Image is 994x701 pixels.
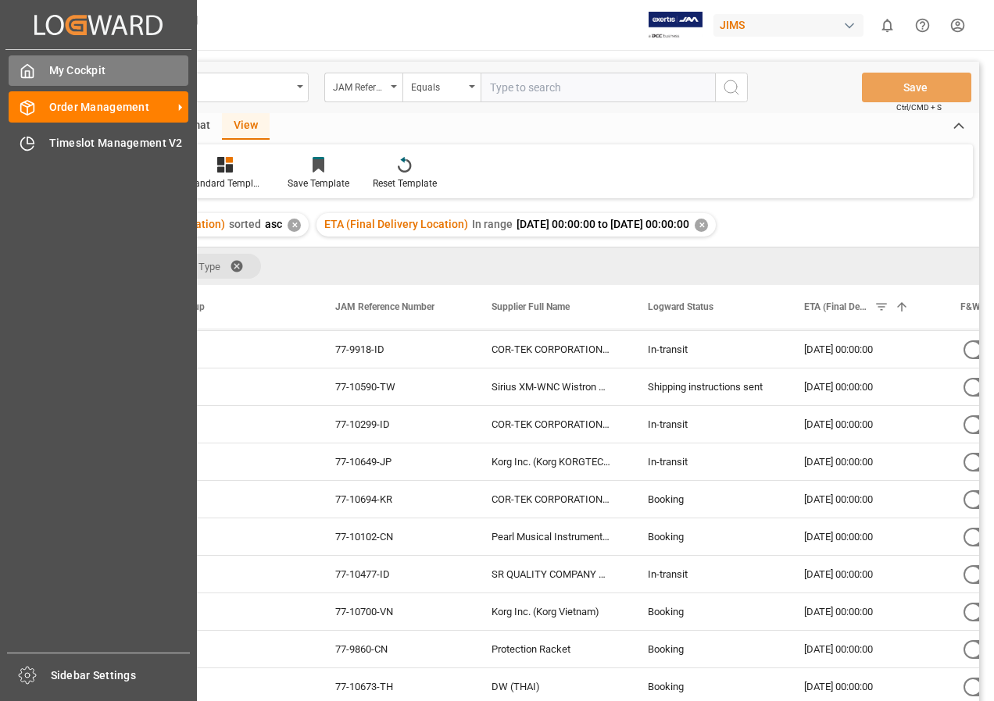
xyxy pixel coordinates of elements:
[695,219,708,232] div: ✕
[316,593,473,630] div: 77-10700-VN
[804,301,868,312] span: ETA (Final Delivery Location)
[288,219,301,232] div: ✕
[481,73,715,102] input: Type to search
[473,443,629,480] div: Korg Inc. (Korg KORGTECH)
[9,128,188,158] a: Timeslot Management V2
[473,631,629,667] div: Protection Racket
[316,331,473,368] div: 77-9918-ID
[473,331,629,368] div: COR-TEK CORPORATION - [GEOGRAPHIC_DATA]
[316,481,473,518] div: 77-10694-KR
[473,406,629,443] div: COR-TEK CORPORATION - [GEOGRAPHIC_DATA]
[316,556,473,592] div: 77-10477-ID
[316,443,473,480] div: 77-10649-JP
[324,73,402,102] button: open menu
[335,301,434,312] span: JAM Reference Number
[186,176,264,190] div: Standard Templates
[473,556,629,592] div: SR QUALITY COMPANY LIMITED
[896,101,942,113] span: Ctrl/CMD + S
[324,218,468,230] span: ETA (Final Delivery Location)
[785,443,942,480] div: [DATE] 00:00:00
[713,14,863,37] div: JIMS
[649,12,703,39] img: Exertis%20JAM%20-%20Email%20Logo.jpg_1722504956.jpg
[648,407,767,443] div: In-transit
[492,301,570,312] span: Supplier Full Name
[517,218,689,230] span: [DATE] 00:00:00 to [DATE] 00:00:00
[648,482,767,518] div: Booking
[473,368,629,405] div: Sirius XM-WNC Wistron NeWeb Corporation
[648,332,767,368] div: In-transit
[648,444,767,480] div: In-transit
[316,631,473,667] div: 77-9860-CN
[648,301,713,312] span: Logward Status
[648,594,767,630] div: Booking
[785,593,942,630] div: [DATE] 00:00:00
[265,218,282,230] span: asc
[785,368,942,405] div: [DATE] 00:00:00
[333,77,386,94] div: JAM Reference Number
[870,8,905,43] button: show 0 new notifications
[715,73,748,102] button: search button
[316,518,473,555] div: 77-10102-CN
[473,593,629,630] div: Korg Inc. (Korg Vietnam)
[402,73,481,102] button: open menu
[862,73,971,102] button: Save
[411,77,464,94] div: Equals
[785,556,942,592] div: [DATE] 00:00:00
[472,218,513,230] span: In range
[9,55,188,86] a: My Cockpit
[473,481,629,518] div: COR-TEK CORPORATION - [GEOGRAPHIC_DATA]
[785,331,942,368] div: [DATE] 00:00:00
[222,113,270,140] div: View
[373,176,437,190] div: Reset Template
[648,632,767,667] div: Booking
[785,518,942,555] div: [DATE] 00:00:00
[648,519,767,555] div: Booking
[49,62,189,79] span: My Cockpit
[905,8,940,43] button: Help Center
[229,218,261,230] span: sorted
[713,10,870,40] button: JIMS
[49,135,189,151] span: Timeslot Management V2
[473,518,629,555] div: Pearl Musical Instrument ([GEOGRAPHIC_DATA])
[288,176,349,190] div: Save Template
[785,631,942,667] div: [DATE] 00:00:00
[316,406,473,443] div: 77-10299-ID
[51,667,191,684] span: Sidebar Settings
[648,369,767,405] div: Shipping instructions sent
[316,368,473,405] div: 77-10590-TW
[785,406,942,443] div: [DATE] 00:00:00
[648,557,767,592] div: In-transit
[785,481,942,518] div: [DATE] 00:00:00
[49,99,173,116] span: Order Management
